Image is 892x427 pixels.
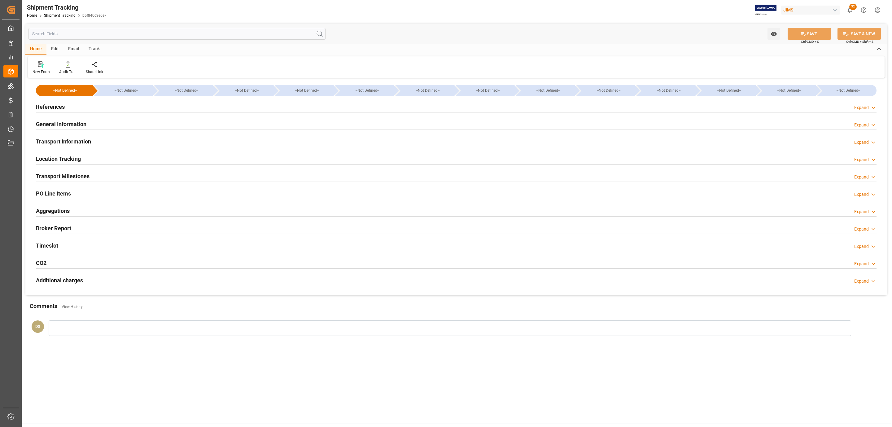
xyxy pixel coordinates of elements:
div: Expand [854,156,869,163]
h2: Transport Milestones [36,172,90,180]
div: --Not Defined-- [582,85,635,96]
div: Shipment Tracking [27,3,107,12]
div: --Not Defined-- [636,85,695,96]
div: Share Link [86,69,103,75]
h2: Transport Information [36,137,91,146]
div: --Not Defined-- [823,85,873,96]
div: --Not Defined-- [281,85,334,96]
button: JIMS [781,4,843,16]
div: --Not Defined-- [516,85,575,96]
h2: Broker Report [36,224,71,232]
div: --Not Defined-- [395,85,454,96]
h2: Comments [30,302,57,310]
div: --Not Defined-- [703,85,755,96]
div: --Not Defined-- [642,85,695,96]
button: open menu [767,28,780,40]
div: Expand [854,278,869,284]
div: --Not Defined-- [335,85,394,96]
div: --Not Defined-- [214,85,273,96]
input: Search Fields [28,28,326,40]
div: --Not Defined-- [763,85,816,96]
div: --Not Defined-- [221,85,273,96]
div: --Not Defined-- [401,85,454,96]
div: --Not Defined-- [576,85,635,96]
h2: Location Tracking [36,155,81,163]
div: New Form [33,69,50,75]
h2: References [36,103,65,111]
div: Expand [854,261,869,267]
div: Expand [854,209,869,215]
div: --Not Defined-- [817,85,877,96]
button: show 52 new notifications [843,3,857,17]
div: --Not Defined-- [697,85,755,96]
button: Help Center [857,3,871,17]
div: --Not Defined-- [160,85,213,96]
h2: PO Line Items [36,189,71,198]
div: Track [84,44,104,55]
span: Ctrl/CMD + S [801,39,819,44]
button: SAVE & NEW [837,28,881,40]
div: --Not Defined-- [456,85,514,96]
div: --Not Defined-- [341,85,394,96]
div: Expand [854,139,869,146]
div: Expand [854,122,869,128]
div: Expand [854,226,869,232]
div: --Not Defined-- [462,85,514,96]
div: --Not Defined-- [757,85,816,96]
div: --Not Defined-- [154,85,213,96]
div: Email [63,44,84,55]
div: Edit [46,44,63,55]
div: JIMS [781,6,840,15]
div: Expand [854,174,869,180]
span: DS [35,324,40,329]
div: --Not Defined-- [100,85,153,96]
div: Expand [854,104,869,111]
button: SAVE [788,28,831,40]
h2: Additional charges [36,276,83,284]
h2: Timeslot [36,241,58,250]
h2: General Information [36,120,86,128]
div: Home [25,44,46,55]
div: Expand [854,243,869,250]
h2: Aggregations [36,207,70,215]
div: --Not Defined-- [275,85,334,96]
div: --Not Defined-- [94,85,153,96]
a: View History [62,305,83,309]
div: --Not Defined-- [522,85,575,96]
a: Home [27,13,37,18]
div: Audit Trail [59,69,77,75]
div: --Not Defined-- [36,85,92,96]
img: Exertis%20JAM%20-%20Email%20Logo.jpg_1722504956.jpg [755,5,776,15]
div: Expand [854,191,869,198]
span: 52 [849,4,857,10]
span: Ctrl/CMD + Shift + S [846,39,873,44]
h2: CO2 [36,259,46,267]
div: --Not Defined-- [42,85,88,96]
a: Shipment Tracking [44,13,76,18]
